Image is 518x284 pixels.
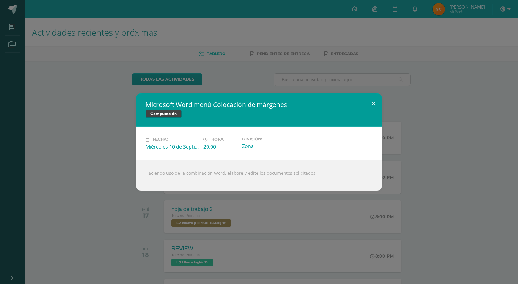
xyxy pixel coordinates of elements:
label: División: [242,137,295,141]
h2: Microsoft Word menú Colocación de márgenes [146,100,372,109]
button: Close (Esc) [365,93,382,114]
div: Miércoles 10 de Septiembre [146,143,199,150]
span: Fecha: [153,137,168,142]
div: Haciendo uso de la combinación Word, elabore y edite los documentos solicitados [136,160,382,191]
span: Hora: [211,137,224,142]
div: Zona [242,143,295,150]
div: 20:00 [203,143,237,150]
span: Computación [146,110,182,118]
